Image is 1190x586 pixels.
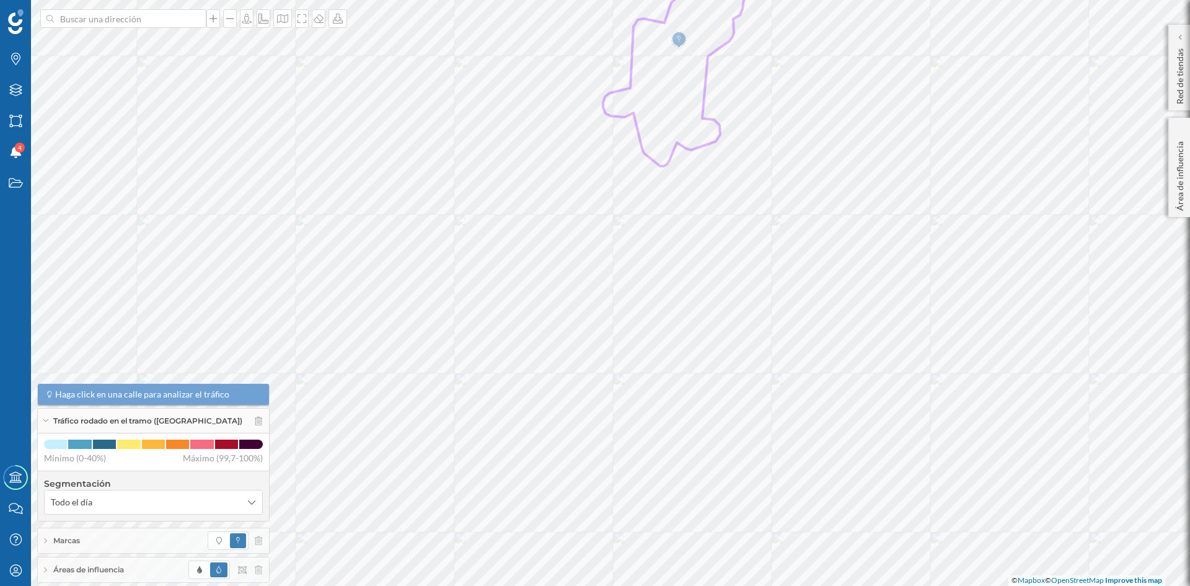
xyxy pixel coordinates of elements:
span: Áreas de influencia [53,564,124,575]
span: Haga click en una calle para analizar el tráfico [55,388,229,401]
span: Mínimo (0-40%) [44,452,106,464]
h4: Segmentación [44,477,263,490]
span: Máximo (99,7-100%) [183,452,263,464]
a: Mapbox [1018,575,1045,585]
img: Geoblink Logo [8,9,24,34]
a: OpenStreetMap [1051,575,1104,585]
span: Marcas [53,535,80,546]
p: Área de influencia [1174,136,1186,211]
span: Tráfico rodado en el tramo ([GEOGRAPHIC_DATA]) [53,415,242,427]
span: 4 [18,141,22,154]
div: © © [1008,575,1165,586]
span: Todo el día [51,496,92,508]
p: Red de tiendas [1174,43,1186,104]
a: Improve this map [1105,575,1162,585]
